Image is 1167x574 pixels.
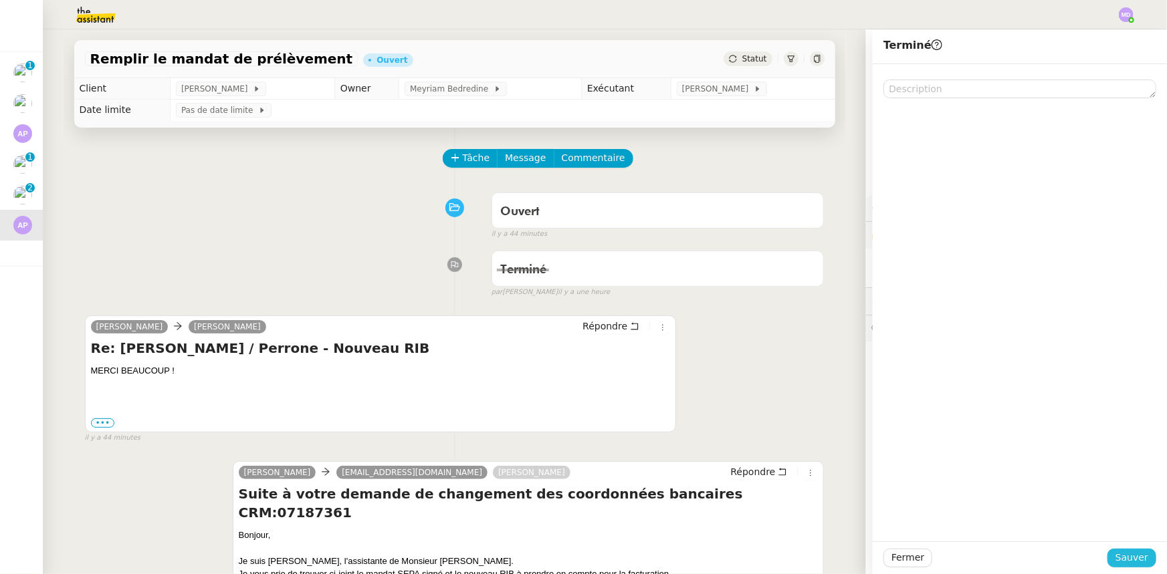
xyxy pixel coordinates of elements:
td: Client [74,78,171,100]
img: svg [13,216,32,235]
span: par [492,287,503,298]
button: Message [497,149,554,168]
img: users%2F9mvJqJUvllffspLsQzytnd0Nt4c2%2Favatar%2F82da88e3-d90d-4e39-b37d-dcb7941179ae [13,155,32,174]
span: 🔐 [871,227,958,243]
span: Fermer [891,550,924,565]
nz-badge-sup: 2 [25,183,35,192]
div: 💬Commentaires 3 [866,315,1167,341]
p: 1 [27,152,33,164]
small: [PERSON_NAME] [492,287,611,298]
span: Répondre [582,319,627,333]
button: Commentaire [554,149,633,168]
span: il y a 44 minutes [85,432,141,444]
nz-badge-sup: 1 [25,61,35,70]
td: Owner [334,78,399,100]
img: users%2F9mvJqJUvllffspLsQzytnd0Nt4c2%2Favatar%2F82da88e3-d90d-4e39-b37d-dcb7941179ae [13,94,32,113]
span: ⚙️ [871,200,941,216]
span: [PERSON_NAME] [682,82,754,96]
span: Sauver [1116,550,1148,565]
img: svg [13,124,32,143]
a: [PERSON_NAME] [189,321,266,333]
span: 💬 [871,323,981,333]
img: users%2FlYQRlXr5PqQcMLrwReJQXYQRRED2%2Favatar%2F8da5697c-73dd-43c4-b23a-af95f04560b4 [13,186,32,204]
span: [EMAIL_ADDRESS][DOMAIN_NAME] [342,468,482,477]
button: Fermer [883,549,932,567]
a: [PERSON_NAME] [239,466,316,478]
div: Bonjour, [239,529,819,542]
span: Remplir le mandat de prélèvement [90,52,353,65]
span: Terminé [883,39,942,51]
button: Répondre [726,464,792,479]
span: ⏲️ [871,295,969,306]
a: [PERSON_NAME] [91,321,169,333]
button: Répondre [578,319,644,333]
span: Meyriam Bedredine [410,82,494,96]
nz-badge-sup: 1 [25,152,35,162]
span: Pas de date limite [181,104,258,117]
span: Terminé [500,264,546,276]
img: users%2FlYQRlXr5PqQcMLrwReJQXYQRRED2%2Favatar%2F8da5697c-73dd-43c4-b23a-af95f04560b4 [13,63,32,82]
a: [PERSON_NAME] [493,466,570,478]
td: Exécutant [581,78,671,100]
div: MERCI BEAUCOUP ! [91,364,671,378]
span: Tâche [463,150,490,166]
p: 1 [27,61,33,73]
span: Statut [742,54,767,63]
div: ⏲️Tâches 17:33 [866,288,1167,314]
div: Ouvert [377,56,407,64]
button: Tâche [443,149,498,168]
span: Ouvert [500,206,540,218]
span: [PERSON_NAME] [181,82,253,96]
div: Je suis [PERSON_NAME], l'assistante de Monsieur [PERSON_NAME]. [239,555,819,568]
div: ⚙️Procédures [866,195,1167,221]
h4: Re: [PERSON_NAME] / Perrone - Nouveau RIB [91,339,671,357]
label: ••• [91,418,115,428]
div: 🔐Données client [866,222,1167,248]
span: Commentaire [562,150,625,166]
span: Répondre [730,465,775,478]
h4: Suite à votre demande de changement des coordonnées bancaires CRM:07187361 [239,484,819,522]
button: Sauver [1107,549,1156,567]
p: 2 [27,183,33,195]
span: il y a une heure [558,287,610,298]
td: Date limite [74,100,171,121]
img: svg [1119,7,1134,22]
span: Message [505,150,546,166]
span: il y a 44 minutes [492,229,548,240]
